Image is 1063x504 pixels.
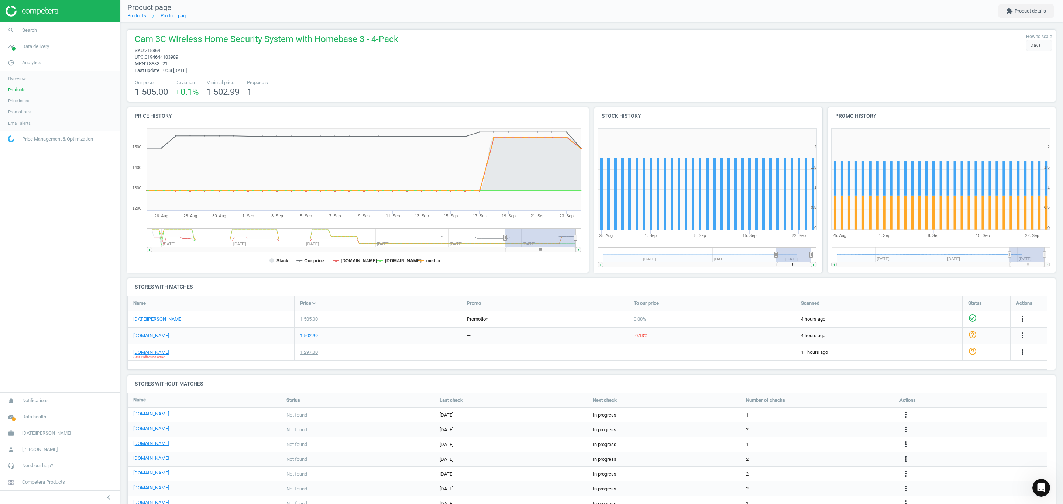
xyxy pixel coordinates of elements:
tspan: 5. Sep [300,214,312,218]
span: Overview [8,76,26,82]
span: 2 [746,471,749,477]
i: more_vert [901,440,910,449]
i: check_circle_outline [968,314,977,322]
span: Our price [135,79,168,86]
span: Not found [286,486,307,492]
a: [DOMAIN_NAME] [133,455,169,462]
i: extension [1006,8,1013,14]
tspan: 26. Aug [155,214,168,218]
span: 4 hours ago [801,332,957,339]
button: extensionProduct details [998,4,1054,18]
tspan: 30. Aug [212,214,226,218]
h4: Price history [127,107,589,125]
label: How to scale [1026,34,1052,40]
tspan: 22. Sep [1025,233,1039,238]
i: notifications [4,394,18,408]
span: [DATE] [440,471,581,477]
a: [DOMAIN_NAME] [133,411,169,417]
span: Last check [440,397,463,404]
span: To our price [634,300,659,307]
span: sku : [135,48,145,53]
a: [DOMAIN_NAME] [133,440,169,447]
tspan: 15. Sep [444,214,458,218]
div: — [634,349,637,356]
button: more_vert [901,469,910,479]
div: 1 297.00 [300,349,318,356]
span: 11 hours ago [801,349,957,356]
tspan: 23. Sep [560,214,574,218]
span: Email alerts [8,120,31,126]
button: more_vert [901,410,910,420]
i: pie_chart_outlined [4,56,18,70]
span: 2 [746,456,749,463]
div: 1 502.99 [300,332,318,339]
button: chevron_left [99,493,118,502]
span: 215864 [145,48,160,53]
tspan: 15. Sep [743,233,757,238]
span: [DATE] [440,427,581,433]
button: more_vert [901,455,910,464]
span: [DATE] [440,412,581,418]
i: cloud_done [4,410,18,424]
text: 1200 [133,206,141,210]
a: [DOMAIN_NAME] [133,332,169,339]
button: more_vert [1018,314,1027,324]
span: Minimal price [206,79,240,86]
span: Actions [1016,300,1032,307]
h4: Stock history [594,107,822,125]
i: work [4,426,18,440]
tspan: 21. Sep [530,214,544,218]
span: Data delivery [22,43,49,50]
span: promotion [467,316,488,322]
span: Last update 10:58 [DATE] [135,68,187,73]
tspan: 25. Aug [832,233,846,238]
text: 1 [814,185,816,189]
span: [DATE] [440,441,581,448]
i: more_vert [1018,314,1027,323]
span: Status [968,300,982,307]
span: Not found [286,441,307,448]
i: more_vert [1018,331,1027,340]
span: Status [286,397,300,404]
span: Price Management & Optimization [22,136,93,142]
span: In progress [593,456,616,463]
i: headset_mic [4,459,18,473]
span: 1 502.99 [206,87,240,97]
text: 0 [814,225,816,230]
span: Not found [286,427,307,433]
span: T8883T21 [146,61,168,66]
span: Need our help? [22,462,53,469]
i: arrow_downward [311,300,317,305]
text: 1.5 [1044,165,1050,169]
tspan: [DOMAIN_NAME] [385,258,422,263]
span: In progress [593,441,616,448]
span: 2 [746,486,749,492]
span: upc : [135,54,145,60]
i: more_vert [1018,348,1027,356]
text: 2 [814,145,816,149]
i: more_vert [901,469,910,478]
span: +0.1 % [175,87,199,97]
span: Competera Products [22,479,65,486]
span: mpn : [135,61,146,66]
a: Products [127,13,146,18]
h4: Stores with matches [127,278,1056,296]
a: [DOMAIN_NAME] [133,470,169,476]
span: [DATE] [440,456,581,463]
tspan: 1. Sep [645,233,657,238]
text: 1400 [133,165,141,170]
div: 1 505.00 [300,316,318,322]
i: person [4,442,18,456]
i: search [4,23,18,37]
tspan: 7. Sep [329,214,341,218]
span: Not found [286,456,307,463]
span: 1 [746,441,749,448]
span: Name [133,300,146,307]
text: 1 [1047,185,1050,189]
text: 1.5 [811,165,816,169]
span: Next check [593,397,617,404]
text: 0.5 [811,205,816,210]
span: Data health [22,414,46,420]
span: Data collection error [133,355,164,360]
